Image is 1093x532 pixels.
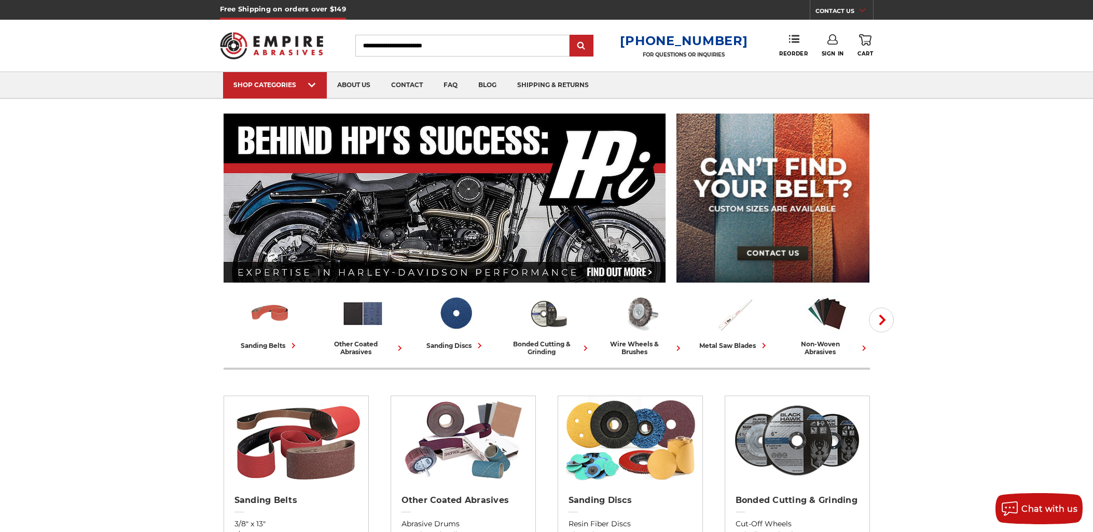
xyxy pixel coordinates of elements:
img: Metal Saw Blades [713,292,756,335]
a: sanding discs [413,292,498,351]
p: FOR QUESTIONS OR INQUIRIES [620,51,748,58]
div: metal saw blades [699,340,769,351]
div: non-woven abrasives [785,340,869,356]
input: Submit [571,36,592,57]
a: sanding belts [228,292,312,351]
div: other coated abrasives [321,340,405,356]
a: shipping & returns [507,72,599,99]
a: other coated abrasives [321,292,405,356]
a: Cart [857,34,873,57]
div: bonded cutting & grinding [506,340,591,356]
h2: Bonded Cutting & Grinding [736,495,859,506]
span: Chat with us [1021,504,1077,514]
img: promo banner for custom belts. [676,114,869,283]
span: Cart [857,50,873,57]
a: wire wheels & brushes [599,292,684,356]
h2: Sanding Belts [234,495,358,506]
a: non-woven abrasives [785,292,869,356]
div: sanding belts [241,340,299,351]
a: contact [381,72,433,99]
a: about us [327,72,381,99]
img: Wire Wheels & Brushes [620,292,663,335]
img: Bonded Cutting & Grinding [730,396,864,484]
div: sanding discs [426,340,485,351]
div: SHOP CATEGORIES [233,81,316,89]
a: Reorder [779,34,808,57]
img: Banner for an interview featuring Horsepower Inc who makes Harley performance upgrades featured o... [224,114,666,283]
img: Sanding Belts [229,396,363,484]
h2: Other Coated Abrasives [402,495,525,506]
img: Sanding Belts [248,292,292,335]
img: Bonded Cutting & Grinding [527,292,570,335]
a: [PHONE_NUMBER] [620,33,748,48]
a: 3/8" x 13" [234,519,358,529]
img: Other Coated Abrasives [396,396,530,484]
a: CONTACT US [815,5,873,20]
a: Resin Fiber Discs [569,519,692,529]
span: Reorder [779,50,808,57]
img: Sanding Discs [434,292,477,335]
a: faq [433,72,468,99]
span: Sign In [822,50,844,57]
a: blog [468,72,507,99]
button: Next [869,307,894,332]
img: Sanding Discs [563,396,697,484]
button: Chat with us [995,493,1083,524]
a: metal saw blades [692,292,777,351]
a: bonded cutting & grinding [506,292,591,356]
a: Abrasive Drums [402,519,525,529]
img: Non-woven Abrasives [806,292,849,335]
img: Empire Abrasives [220,25,324,66]
img: Other Coated Abrasives [341,292,384,335]
a: Cut-Off Wheels [736,519,859,529]
div: wire wheels & brushes [599,340,684,356]
h2: Sanding Discs [569,495,692,506]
